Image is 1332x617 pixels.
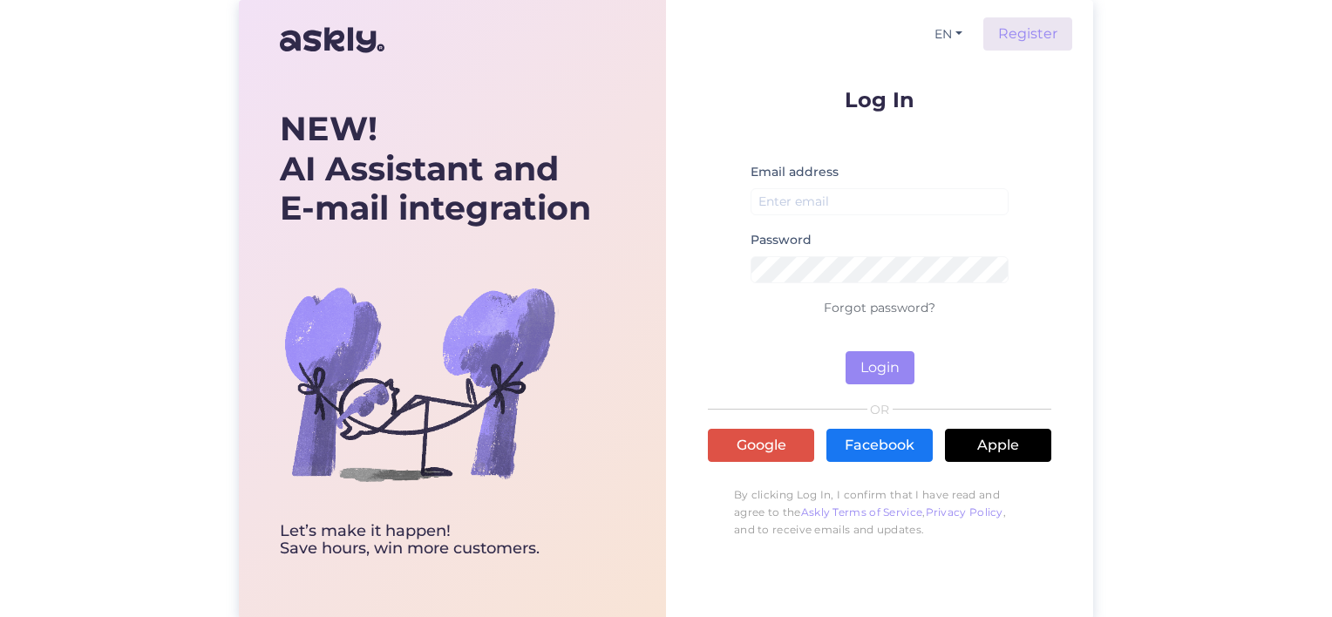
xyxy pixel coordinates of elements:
a: Askly Terms of Service [801,505,923,519]
b: NEW! [280,108,377,149]
label: Email address [751,163,839,181]
span: OR [867,403,893,416]
a: Register [983,17,1072,51]
a: Apple [945,429,1051,462]
a: Privacy Policy [926,505,1003,519]
p: Log In [708,89,1051,111]
p: By clicking Log In, I confirm that I have read and agree to the , , and to receive emails and upd... [708,478,1051,547]
a: Facebook [826,429,933,462]
img: Askly [280,19,384,61]
img: bg-askly [280,244,559,523]
label: Password [751,231,812,249]
input: Enter email [751,188,1009,215]
button: EN [928,22,969,47]
div: Let’s make it happen! Save hours, win more customers. [280,523,591,558]
div: AI Assistant and E-mail integration [280,109,591,228]
a: Google [708,429,814,462]
a: Forgot password? [824,300,935,315]
button: Login [846,351,914,384]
